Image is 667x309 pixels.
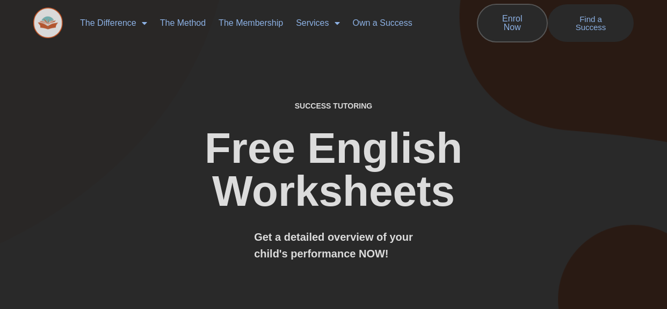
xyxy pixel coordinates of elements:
a: Enrol Now [477,4,548,42]
span: Find a Success [564,15,618,31]
a: Services [289,11,346,35]
a: The Membership [212,11,289,35]
h2: Free English Worksheets​ [135,127,532,213]
a: Find a Success [548,4,634,42]
h4: SUCCESS TUTORING​ [245,102,423,111]
nav: Menu [74,11,443,35]
a: Own a Success [346,11,419,35]
h3: Get a detailed overview of your child's performance NOW! [254,229,413,262]
a: The Method [154,11,212,35]
span: Enrol Now [494,15,531,32]
a: The Difference [74,11,154,35]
